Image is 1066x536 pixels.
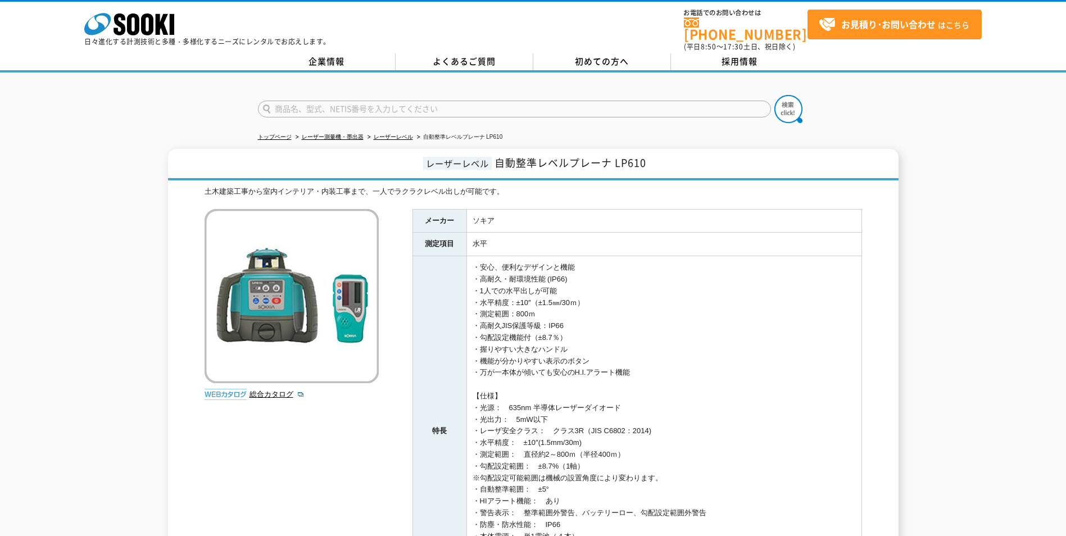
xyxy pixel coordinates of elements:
[701,42,716,52] span: 8:50
[723,42,743,52] span: 17:30
[808,10,982,39] a: お見積り･お問い合わせはこちら
[415,131,503,143] li: 自動整準レベルプレーナ LP610
[258,134,292,140] a: トップページ
[258,101,771,117] input: 商品名、型式、NETIS番号を入力してください
[302,134,364,140] a: レーザー測量機・墨出器
[412,233,466,256] th: 測定項目
[774,95,802,123] img: btn_search.png
[575,55,629,67] span: 初めての方へ
[374,134,413,140] a: レーザーレベル
[671,53,809,70] a: 採用情報
[423,157,492,170] span: レーザーレベル
[205,209,379,383] img: 自動整準レベルプレーナ LP610
[495,155,646,170] span: 自動整準レベルプレーナ LP610
[819,16,969,33] span: はこちら
[250,390,305,398] a: 総合カタログ
[684,42,795,52] span: (平日 ～ 土日、祝日除く)
[466,233,861,256] td: 水平
[205,186,862,198] div: 土木建築工事から室内インテリア・内装工事まで、一人でラクラクレベル出しが可能です。
[841,17,936,31] strong: お見積り･お問い合わせ
[205,389,247,400] img: webカタログ
[466,209,861,233] td: ソキア
[533,53,671,70] a: 初めての方へ
[84,38,330,45] p: 日々進化する計測技術と多種・多様化するニーズにレンタルでお応えします。
[396,53,533,70] a: よくあるご質問
[412,209,466,233] th: メーカー
[684,10,808,16] span: お電話でのお問い合わせは
[684,17,808,40] a: [PHONE_NUMBER]
[258,53,396,70] a: 企業情報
